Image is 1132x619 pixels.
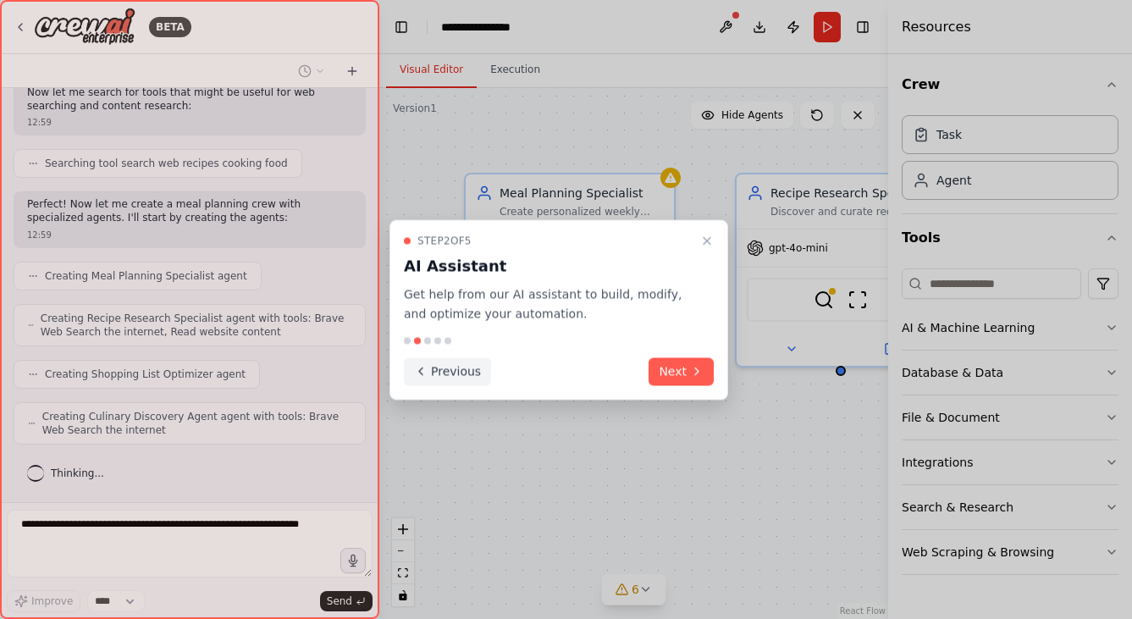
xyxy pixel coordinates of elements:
[649,357,714,385] button: Next
[404,357,491,385] button: Previous
[389,15,413,39] button: Hide left sidebar
[404,285,693,324] p: Get help from our AI assistant to build, modify, and optimize your automation.
[697,231,717,251] button: Close walkthrough
[404,255,693,279] h3: AI Assistant
[417,235,472,248] span: Step 2 of 5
